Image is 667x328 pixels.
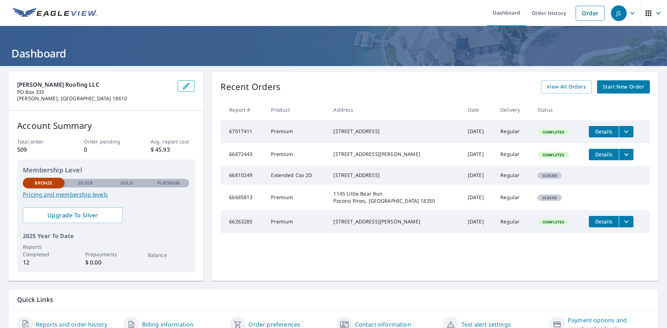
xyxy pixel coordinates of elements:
span: Completed [538,152,569,157]
a: Pricing and membership levels [23,190,189,199]
span: Upgrade To Silver [29,211,117,219]
td: Regular [495,210,532,233]
div: 1145 Little Bear Run Pocono Pines, [GEOGRAPHIC_DATA] 18350 [333,190,456,205]
span: View All Orders [547,82,586,91]
div: JS [611,5,627,21]
th: Delivery [495,99,532,120]
div: [STREET_ADDRESS] [333,128,456,135]
th: Address [328,99,462,120]
td: 67017411 [221,120,265,143]
p: Avg. report cost [151,138,195,145]
td: Regular [495,166,532,185]
button: detailsBtn-66872443 [589,149,619,160]
button: filesDropdownBtn-66263285 [619,216,633,227]
td: 66685813 [221,185,265,210]
span: Closed [538,173,561,178]
div: [STREET_ADDRESS][PERSON_NAME] [333,218,456,225]
p: PO Box 335 [17,89,172,95]
p: 0 [84,145,128,154]
button: filesDropdownBtn-67017411 [619,126,633,137]
th: Date [462,99,495,120]
th: Product [265,99,328,120]
p: Order pending [84,138,128,145]
td: 66263285 [221,210,265,233]
td: Premium [265,120,328,143]
button: filesDropdownBtn-66872443 [619,149,633,160]
span: Details [593,128,615,135]
td: [DATE] [462,210,495,233]
td: Extended Cov 2D [265,166,328,185]
p: Silver [78,180,93,186]
span: Completed [538,219,569,224]
p: Membership Level [23,165,189,175]
td: 66810249 [221,166,265,185]
td: Premium [265,185,328,210]
p: Platinum [157,180,180,186]
p: $ 45.93 [151,145,195,154]
span: Closed [538,195,561,200]
td: Regular [495,143,532,166]
td: [DATE] [462,120,495,143]
div: [STREET_ADDRESS] [333,172,456,179]
p: $ 0.00 [85,258,127,267]
p: Account Summary [17,119,195,132]
p: Gold [121,180,133,186]
p: 12 [23,258,65,267]
th: Report # [221,99,265,120]
td: 66872443 [221,143,265,166]
span: Completed [538,130,569,135]
button: detailsBtn-66263285 [589,216,619,227]
td: [DATE] [462,185,495,210]
a: Start New Order [597,80,650,94]
p: 509 [17,145,62,154]
p: Quick Links [17,295,650,304]
span: Details [593,218,615,225]
p: Bronze [35,180,52,186]
a: View All Orders [541,80,592,94]
p: [PERSON_NAME] Roofing LLC [17,80,172,89]
th: Status [532,99,583,120]
button: detailsBtn-67017411 [589,126,619,137]
td: Premium [265,143,328,166]
span: Details [593,151,615,158]
h1: Dashboard [9,46,658,61]
p: [PERSON_NAME], [GEOGRAPHIC_DATA] 18610 [17,95,172,102]
td: Regular [495,185,532,210]
p: Balance [148,251,190,259]
p: Total order [17,138,62,145]
td: [DATE] [462,166,495,185]
a: Upgrade To Silver [23,207,123,223]
td: Regular [495,120,532,143]
div: [STREET_ADDRESS][PERSON_NAME] [333,151,456,158]
span: Start New Order [603,82,644,91]
td: [DATE] [462,143,495,166]
p: 2025 Year To Date [23,232,189,240]
img: EV Logo [13,8,97,19]
p: Reports Completed [23,243,65,258]
p: Recent Orders [221,80,281,94]
td: Premium [265,210,328,233]
a: Order [576,6,605,21]
p: Prepayments [85,251,127,258]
